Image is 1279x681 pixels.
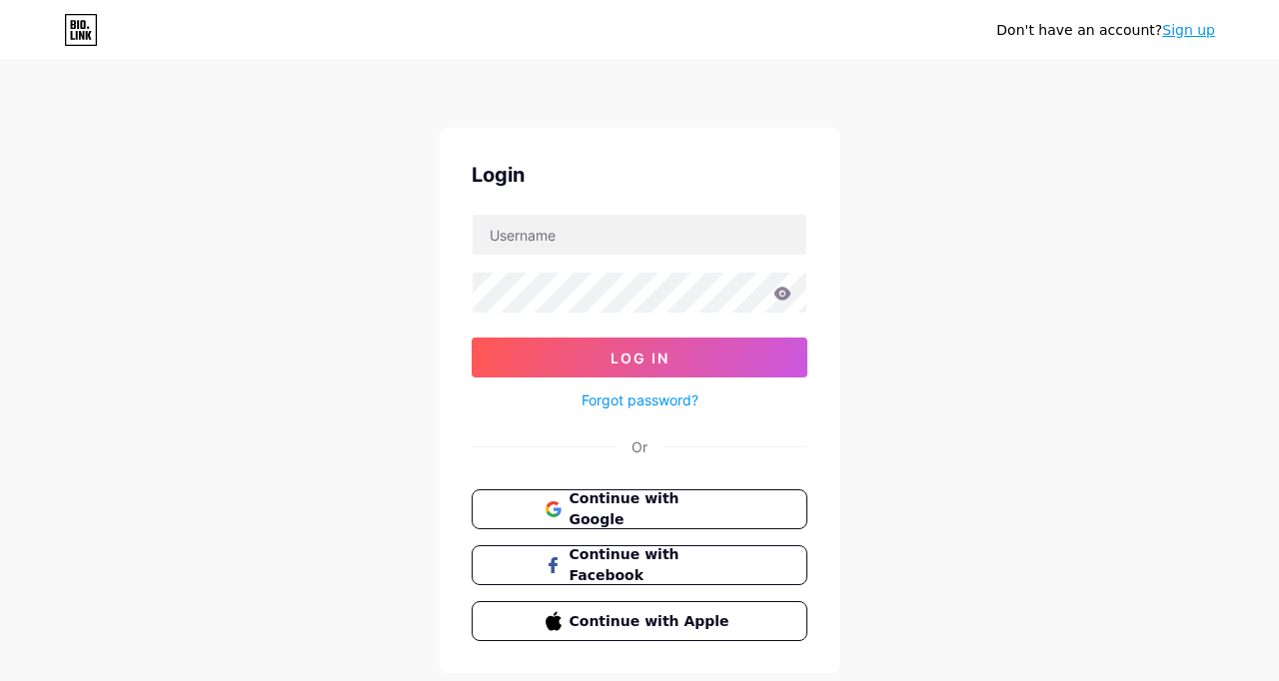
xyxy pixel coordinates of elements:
span: Continue with Facebook [570,544,734,586]
span: Continue with Google [570,488,734,530]
span: Continue with Apple [570,611,734,632]
a: Sign up [1162,22,1215,38]
span: Log In [611,349,669,366]
div: Don't have an account? [996,20,1215,41]
button: Log In [472,338,807,377]
div: Or [632,436,647,457]
button: Continue with Facebook [472,545,807,585]
input: Username [473,215,806,255]
button: Continue with Apple [472,601,807,641]
a: Forgot password? [582,389,698,410]
div: Login [472,160,807,190]
button: Continue with Google [472,489,807,529]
